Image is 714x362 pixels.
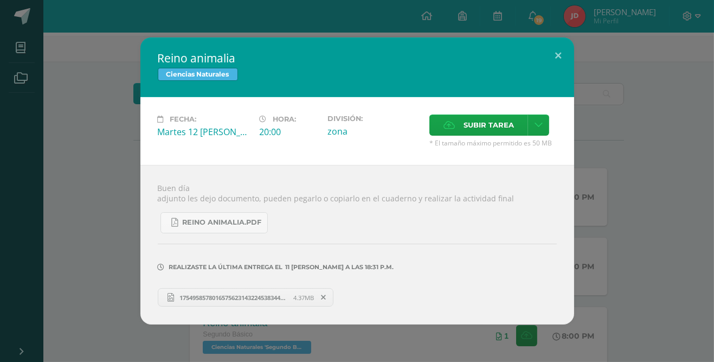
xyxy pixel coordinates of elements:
span: Subir tarea [464,115,514,135]
div: 20:00 [260,126,319,138]
div: Martes 12 [PERSON_NAME] [158,126,251,138]
span: Ciencias Naturales [158,68,238,81]
span: 17549585780165756231432245383446.jpg [174,294,293,302]
span: Reino animalia.pdf [183,218,262,227]
div: zona [327,125,421,137]
span: * El tamaño máximo permitido es 50 MB [429,138,557,148]
h2: Reino animalia [158,50,557,66]
button: Close (Esc) [543,37,574,74]
div: Buen día adjunto les dejo documento, pueden pegarlo o copiarlo en el cuaderno y realizar la activ... [140,165,574,325]
span: Realizaste la última entrega el [169,263,283,271]
span: Hora: [273,115,297,123]
label: División: [327,115,421,123]
span: Fecha: [170,115,197,123]
a: 17549585780165756231432245383446.jpg 4.37MB [158,288,334,307]
a: Reino animalia.pdf [160,212,268,233]
span: 4.37MB [293,294,314,302]
span: Remover entrega [314,291,333,303]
